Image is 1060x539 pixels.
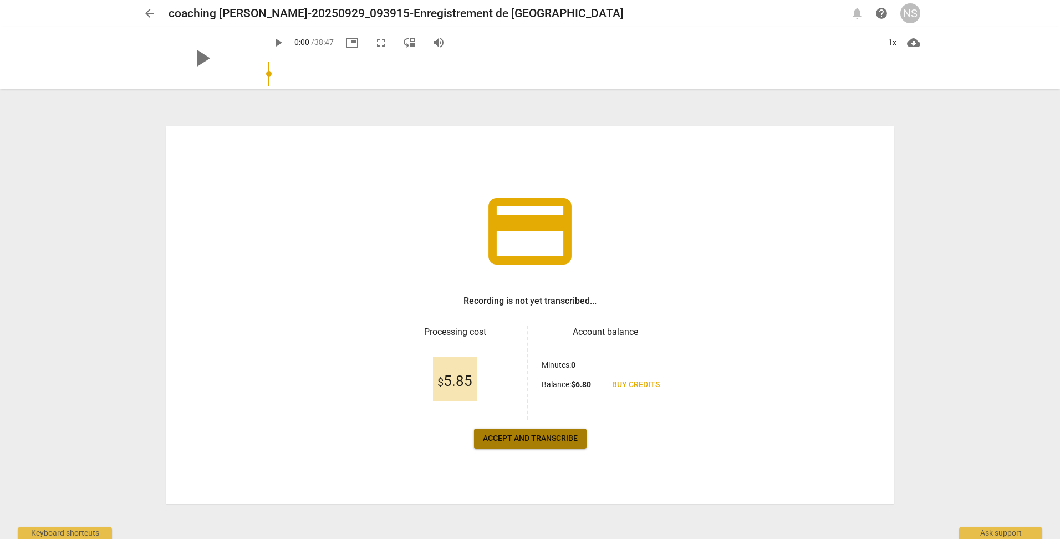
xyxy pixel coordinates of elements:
[881,34,903,52] div: 1x
[875,7,888,20] span: help
[542,379,591,390] p: Balance :
[432,36,445,49] span: volume_up
[294,38,309,47] span: 0:00
[345,36,359,49] span: picture_in_picture
[907,36,920,49] span: cloud_download
[612,379,660,390] span: Buy credits
[872,3,891,23] a: Help
[900,3,920,23] button: NS
[542,326,669,339] h3: Account balance
[187,44,216,73] span: play_arrow
[18,527,112,539] div: Keyboard shortcuts
[480,181,580,281] span: credit_card
[143,7,156,20] span: arrow_back
[603,375,669,395] a: Buy credits
[371,33,391,53] button: Fullscreen
[474,429,587,449] button: Accept and transcribe
[483,433,578,444] span: Accept and transcribe
[169,7,624,21] h2: coaching [PERSON_NAME]-20250929_093915-Enregistrement de [GEOGRAPHIC_DATA]
[542,359,575,371] p: Minutes :
[571,360,575,369] b: 0
[272,36,285,49] span: play_arrow
[429,33,449,53] button: Volume
[400,33,420,53] button: View player as separate pane
[959,527,1042,539] div: Ask support
[437,375,444,389] span: $
[342,33,362,53] button: Picture in picture
[463,294,597,308] h3: Recording is not yet transcribed...
[437,373,472,390] span: 5.85
[268,33,288,53] button: Play
[403,36,416,49] span: move_down
[391,326,518,339] h3: Processing cost
[571,380,591,389] b: $ 6.80
[311,38,334,47] span: / 38:47
[374,36,388,49] span: fullscreen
